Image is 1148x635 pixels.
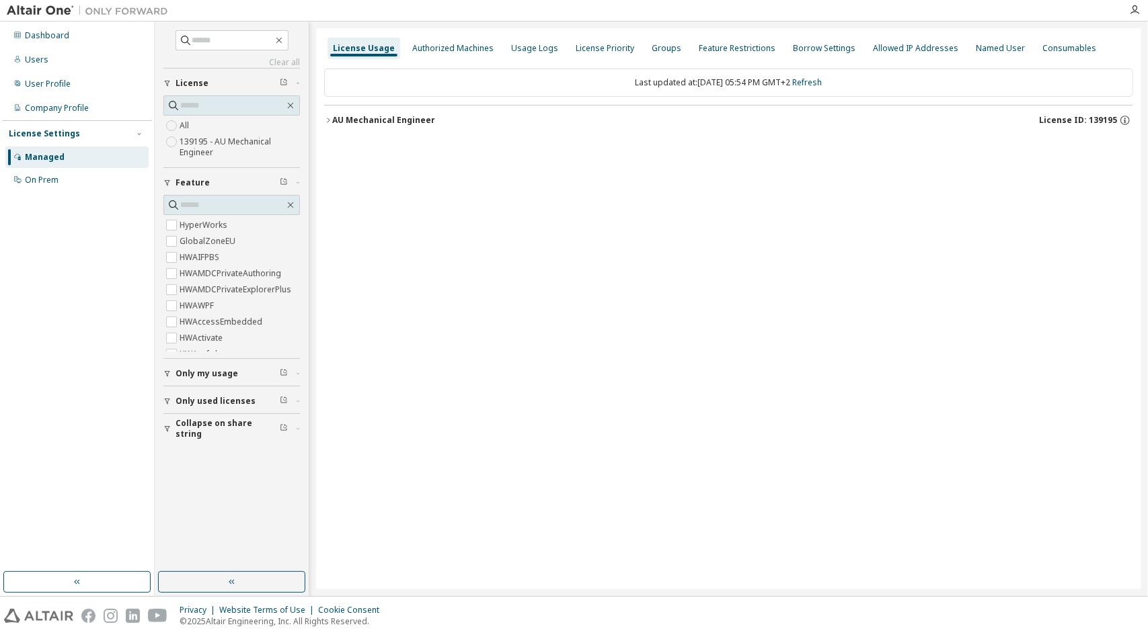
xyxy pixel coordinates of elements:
[25,79,71,89] div: User Profile
[324,105,1133,135] button: AU Mechanical EngineerLicense ID: 139195
[180,233,238,249] label: GlobalZoneEU
[180,298,217,314] label: HWAWPF
[163,414,300,443] button: Collapse on share string
[873,43,958,54] div: Allowed IP Addresses
[180,314,265,330] label: HWAccessEmbedded
[180,118,192,134] label: All
[280,423,288,434] span: Clear filter
[180,249,222,265] label: HWAIFPBS
[148,609,167,623] img: youtube.svg
[163,168,300,198] button: Feature
[180,616,387,627] p: © 2025 Altair Engineering, Inc. All Rights Reserved.
[9,128,80,139] div: License Settings
[280,78,288,89] span: Clear filter
[318,605,387,616] div: Cookie Consent
[333,43,395,54] div: License Usage
[25,152,65,163] div: Managed
[280,396,288,407] span: Clear filter
[511,43,558,54] div: Usage Logs
[180,134,300,161] label: 139195 - AU Mechanical Engineer
[180,605,219,616] div: Privacy
[25,103,89,114] div: Company Profile
[180,265,284,282] label: HWAMDCPrivateAuthoring
[126,609,140,623] img: linkedin.svg
[176,418,280,439] span: Collapse on share string
[793,77,822,88] a: Refresh
[176,177,210,188] span: Feature
[25,175,59,185] div: On Prem
[576,43,634,54] div: License Priority
[280,177,288,188] span: Clear filter
[412,43,494,54] div: Authorized Machines
[176,396,256,407] span: Only used licenses
[793,43,855,54] div: Borrow Settings
[219,605,318,616] div: Website Terms of Use
[163,69,300,98] button: License
[180,282,294,298] label: HWAMDCPrivateExplorerPlus
[25,54,48,65] div: Users
[332,115,435,126] div: AU Mechanical Engineer
[652,43,681,54] div: Groups
[176,368,238,379] span: Only my usage
[280,368,288,379] span: Clear filter
[699,43,775,54] div: Feature Restrictions
[1039,115,1117,126] span: License ID: 139195
[81,609,95,623] img: facebook.svg
[163,386,300,416] button: Only used licenses
[4,609,73,623] img: altair_logo.svg
[25,30,69,41] div: Dashboard
[976,43,1025,54] div: Named User
[7,4,175,17] img: Altair One
[1042,43,1096,54] div: Consumables
[324,69,1133,97] div: Last updated at: [DATE] 05:54 PM GMT+2
[104,609,118,623] img: instagram.svg
[176,78,208,89] span: License
[180,217,230,233] label: HyperWorks
[180,330,225,346] label: HWActivate
[180,346,223,362] label: HWAcufwh
[163,359,300,388] button: Only my usage
[163,57,300,68] a: Clear all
